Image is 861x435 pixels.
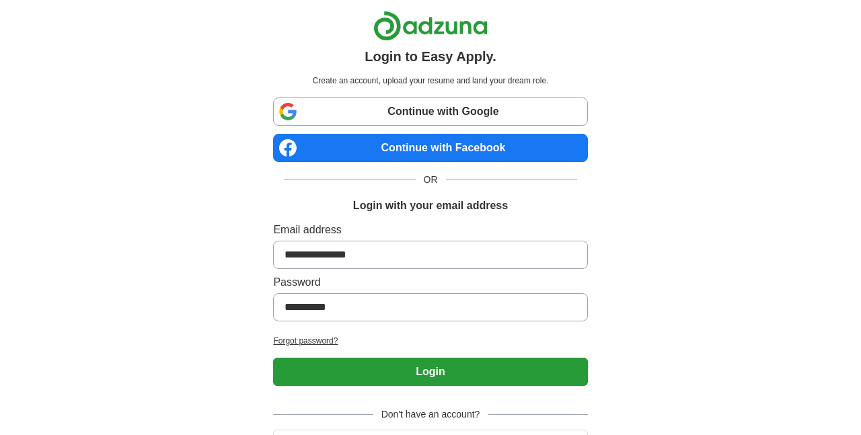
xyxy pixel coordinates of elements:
[273,335,587,347] a: Forgot password?
[273,358,587,386] button: Login
[273,274,587,290] label: Password
[273,97,587,126] a: Continue with Google
[353,198,508,214] h1: Login with your email address
[365,46,496,67] h1: Login to Easy Apply.
[373,11,488,41] img: Adzuna logo
[276,75,585,87] p: Create an account, upload your resume and land your dream role.
[273,134,587,162] a: Continue with Facebook
[273,222,587,238] label: Email address
[416,173,446,187] span: OR
[373,407,488,422] span: Don't have an account?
